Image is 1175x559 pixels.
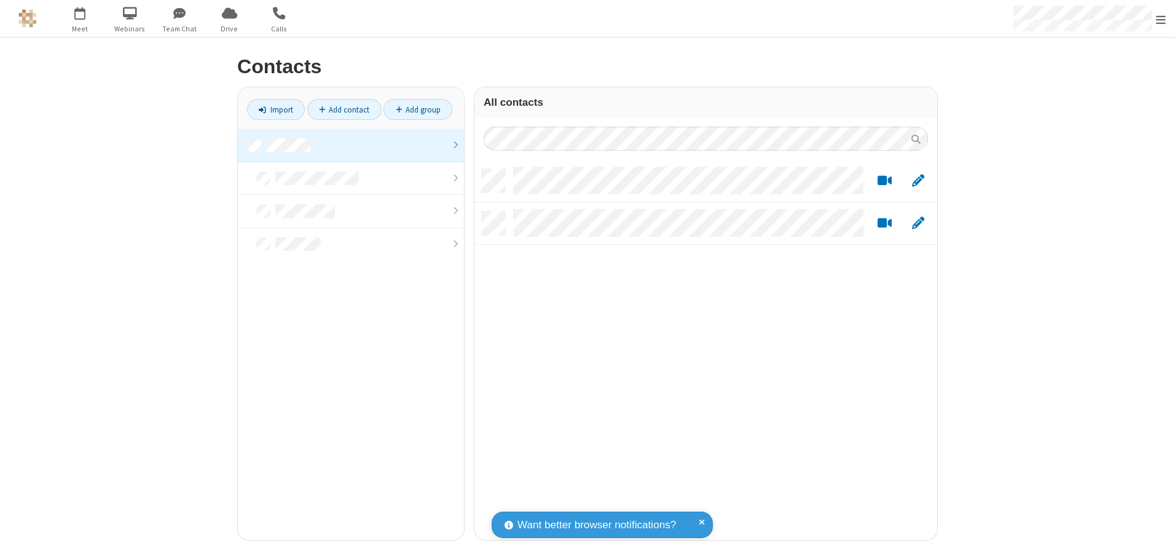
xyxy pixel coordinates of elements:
span: Meet [57,23,103,34]
span: Webinars [107,23,153,34]
a: Add contact [307,99,382,120]
button: Edit [906,216,930,231]
button: Start a video meeting [873,216,897,231]
span: Team Chat [157,23,203,34]
span: Drive [206,23,253,34]
h3: All contacts [484,97,928,108]
button: Start a video meeting [873,173,897,189]
div: grid [474,160,937,540]
img: QA Selenium DO NOT DELETE OR CHANGE [18,9,37,28]
span: Calls [256,23,302,34]
span: Want better browser notifications? [517,517,676,533]
button: Edit [906,173,930,189]
iframe: Chat [1144,527,1166,550]
a: Import [247,99,305,120]
a: Add group [383,99,452,120]
h2: Contacts [237,56,938,77]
